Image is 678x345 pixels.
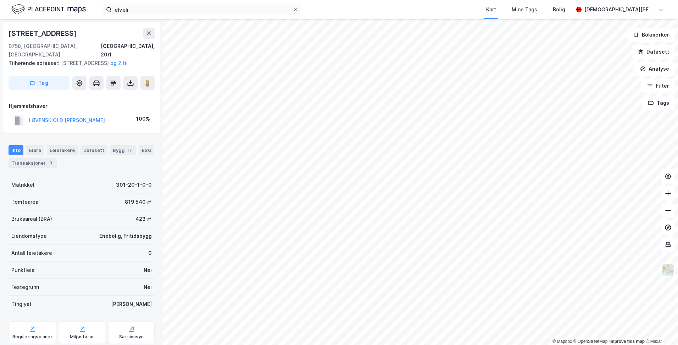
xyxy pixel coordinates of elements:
div: [STREET_ADDRESS] [9,59,149,67]
div: Nei [144,283,152,291]
iframe: Chat Widget [643,311,678,345]
div: [PERSON_NAME] [111,300,152,308]
div: Leietakere [47,145,78,155]
div: Punktleie [11,266,35,274]
div: 301-20-1-0-0 [116,181,152,189]
div: Mine Tags [512,5,537,14]
input: Søk på adresse, matrikkel, gårdeiere, leietakere eller personer [112,4,293,15]
div: Tomteareal [11,198,40,206]
div: Tinglyst [11,300,32,308]
div: [DEMOGRAPHIC_DATA][PERSON_NAME] [584,5,655,14]
div: Bolig [553,5,565,14]
div: 0 [148,249,152,257]
div: Reguleringsplaner [12,334,52,340]
div: ESG [139,145,154,155]
div: Matrikkel [11,181,34,189]
div: 17 [126,147,133,154]
button: Bokmerker [627,28,675,42]
div: Kart [486,5,496,14]
div: Bygg [110,145,136,155]
div: 423 ㎡ [135,215,152,223]
div: 819 540 ㎡ [125,198,152,206]
div: Hjemmelshaver [9,102,154,110]
a: Mapbox [552,339,572,344]
div: 3 [47,159,54,166]
div: Eiendomstype [11,232,47,240]
div: Kontrollprogram for chat [643,311,678,345]
div: Festegrunn [11,283,39,291]
img: logo.f888ab2527a4732fd821a326f86c7f29.svg [11,3,86,16]
div: Enebolig, Fritidsbygg [99,232,152,240]
button: Tag [9,76,70,90]
div: Antall leietakere [11,249,52,257]
div: [GEOGRAPHIC_DATA], 20/1 [101,42,155,59]
div: Info [9,145,23,155]
div: Saksinnsyn [119,334,144,340]
div: Bruksareal (BRA) [11,215,52,223]
div: 100% [136,115,150,123]
a: Improve this map [610,339,645,344]
div: Nei [144,266,152,274]
div: Transaksjoner [9,158,57,168]
button: Tags [642,96,675,110]
div: 0758, [GEOGRAPHIC_DATA], [GEOGRAPHIC_DATA] [9,42,101,59]
a: OpenStreetMap [573,339,608,344]
button: Filter [641,79,675,93]
button: Datasett [632,45,675,59]
button: Analyse [634,62,675,76]
span: Tilhørende adresser: [9,60,61,66]
div: [STREET_ADDRESS] [9,28,78,39]
div: Miljøstatus [70,334,95,340]
img: Z [661,263,675,277]
div: Datasett [80,145,107,155]
div: Eiere [26,145,44,155]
